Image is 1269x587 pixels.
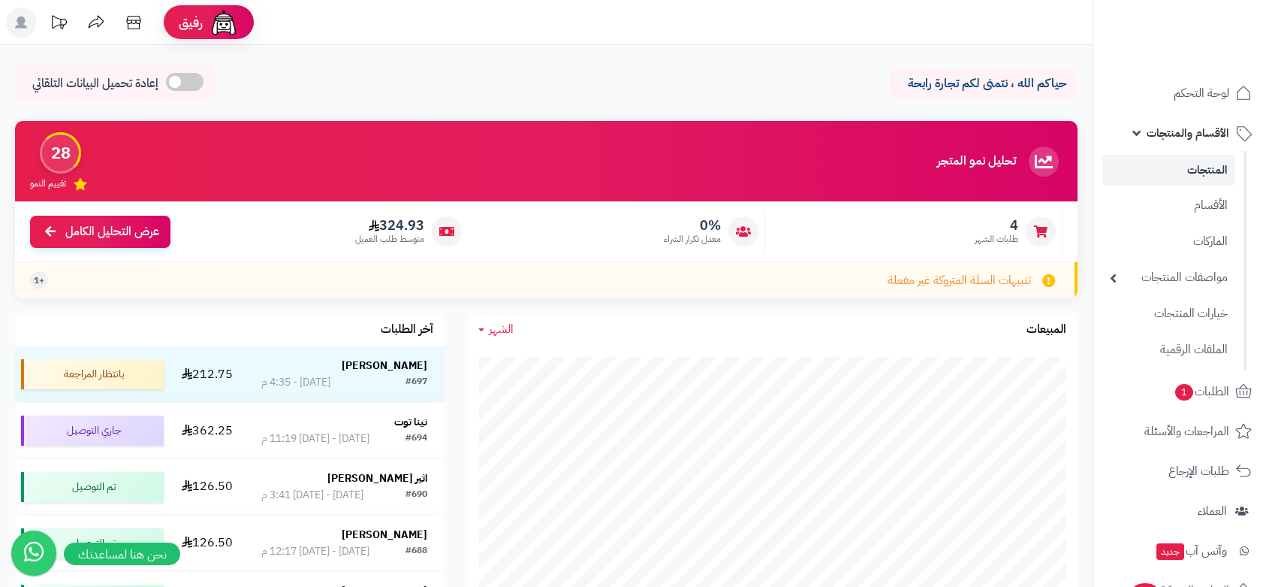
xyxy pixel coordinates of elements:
[1102,189,1235,222] a: الأقسام
[1102,225,1235,258] a: الماركات
[261,488,363,503] div: [DATE] - [DATE] 3:41 م
[1167,40,1255,71] img: logo-2.png
[1174,381,1229,402] span: الطلبات
[170,403,243,458] td: 362.25
[381,323,433,337] h3: آخر الطلبات
[405,375,427,390] div: #697
[405,431,427,446] div: #694
[664,217,721,234] span: 0%
[405,488,427,503] div: #690
[1147,123,1229,144] span: الأقسام والمنتجات
[21,416,164,446] div: جاري التوصيل
[261,431,369,446] div: [DATE] - [DATE] 11:19 م
[261,544,369,559] div: [DATE] - [DATE] 12:17 م
[1198,501,1227,522] span: العملاء
[405,544,427,559] div: #688
[21,528,164,558] div: تم التوصيل
[1102,374,1260,410] a: الطلبات1
[1102,334,1235,366] a: الملفات الرقمية
[888,272,1031,289] span: تنبيهات السلة المتروكة غير مفعلة
[261,375,330,390] div: [DATE] - 4:35 م
[179,14,203,32] span: رفيق
[355,233,424,246] span: متوسط طلب العميل
[975,217,1018,234] span: 4
[1175,384,1193,401] span: 1
[478,321,514,338] a: الشهر
[1102,262,1235,294] a: مواصفات المنتجات
[209,8,239,38] img: ai-face.png
[1102,75,1260,111] a: لوحة التحكم
[30,216,170,248] a: عرض التحليل الكامل
[975,233,1018,246] span: طلبات الشهر
[342,358,427,374] strong: [PERSON_NAME]
[21,472,164,502] div: تم التوصيل
[30,177,66,190] span: تقييم النمو
[1174,83,1229,104] span: لوحة التحكم
[355,217,424,234] span: 324.93
[1155,540,1227,561] span: وآتس آب
[40,8,77,41] a: تحديثات المنصة
[1144,421,1229,442] span: المراجعات والأسئلة
[327,471,427,486] strong: اثير [PERSON_NAME]
[32,75,158,92] span: إعادة تحميل البيانات التلقائي
[21,359,164,389] div: بانتظار المراجعة
[34,274,44,287] span: +1
[170,459,243,515] td: 126.50
[342,527,427,543] strong: [PERSON_NAME]
[1156,543,1184,560] span: جديد
[1102,413,1260,449] a: المراجعات والأسئلة
[170,346,243,402] td: 212.75
[937,155,1016,168] h3: تحليل نمو المتجر
[1102,493,1260,529] a: العملاء
[1102,453,1260,489] a: طلبات الإرجاع
[1102,155,1235,186] a: المنتجات
[489,320,514,338] span: الشهر
[901,75,1066,92] p: حياكم الله ، نتمنى لكم تجارة رابحة
[394,414,427,430] strong: نينا توت
[664,233,721,246] span: معدل تكرار الشراء
[1102,298,1235,330] a: خيارات المنتجات
[65,223,159,241] span: عرض التحليل الكامل
[1026,323,1066,337] h3: المبيعات
[170,516,243,571] td: 126.50
[1102,533,1260,569] a: وآتس آبجديد
[1168,461,1229,482] span: طلبات الإرجاع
